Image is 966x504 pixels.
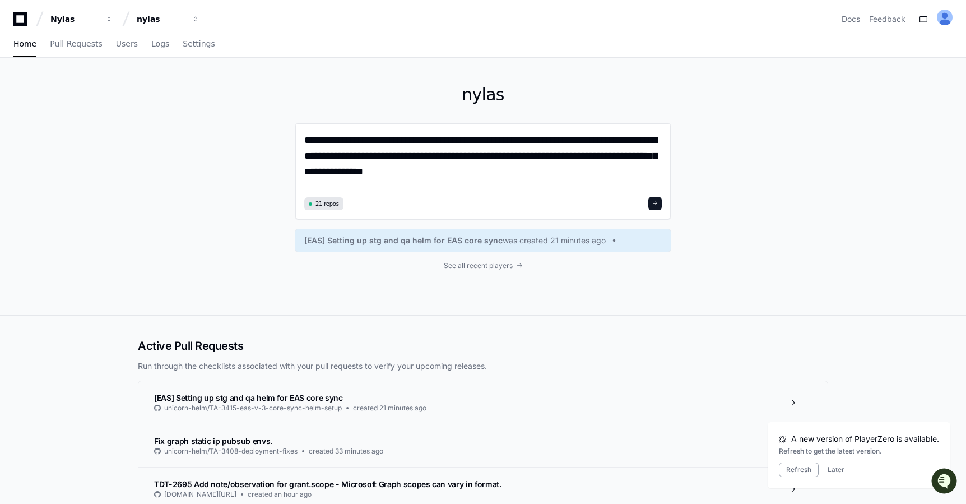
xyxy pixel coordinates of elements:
[295,85,671,105] h1: nylas
[137,13,185,25] div: nylas
[112,118,136,126] span: Pylon
[50,40,102,47] span: Pull Requests
[79,117,136,126] a: Powered byPylon
[50,13,99,25] div: Nylas
[151,40,169,47] span: Logs
[138,381,828,424] a: [EAS] Setting up stg and qa helm for EAS core syncunicorn-helm/TA-3415-eas-v-3-core-sync-helm-set...
[503,235,606,246] span: was created 21 minutes ago
[13,31,36,57] a: Home
[138,360,828,372] p: Run through the checklists associated with your pull requests to verify your upcoming releases.
[116,31,138,57] a: Users
[151,31,169,57] a: Logs
[315,200,339,208] span: 21 repos
[183,31,215,57] a: Settings
[38,84,184,95] div: Start new chat
[11,45,204,63] div: Welcome
[248,490,312,499] span: created an hour ago
[11,11,34,34] img: PlayerZero
[154,393,343,403] span: [EAS] Setting up stg and qa helm for EAS core sync
[46,9,118,29] button: Nylas
[154,436,272,446] span: Fix graph static ip pubsub envs.
[304,235,662,246] a: [EAS] Setting up stg and qa helm for EAS core syncwas created 21 minutes ago
[164,447,298,456] span: unicorn-helm/TA-3408-deployment-fixes
[191,87,204,100] button: Start new chat
[309,447,383,456] span: created 33 minutes ago
[116,40,138,47] span: Users
[154,479,501,489] span: TDT-2695 Add note/observation for grant.scope - Microsoft Graph scopes can vary in format.
[13,40,36,47] span: Home
[779,463,819,477] button: Refresh
[132,9,204,29] button: nylas
[183,40,215,47] span: Settings
[828,465,844,474] button: Later
[138,424,828,467] a: Fix graph static ip pubsub envs.unicorn-helm/TA-3408-deployment-fixescreated 33 minutes ago
[791,433,939,445] span: A new version of PlayerZero is available.
[930,467,960,497] iframe: Open customer support
[50,31,102,57] a: Pull Requests
[138,338,828,354] h2: Active Pull Requests
[295,261,671,270] a: See all recent players
[38,95,162,104] div: We're offline, but we'll be back soon!
[779,447,939,456] div: Refresh to get the latest version.
[11,84,31,104] img: 1756235613930-3d25f9e4-fa56-45dd-b3ad-e072dfbd1548
[937,10,953,25] img: ALV-UjU-Uivu_cc8zlDcn2c9MNEgVYayUocKx0gHV_Yy_SMunaAAd7JZxK5fgww1Mi-cdUJK5q-hvUHnPErhbMG5W0ta4bF9-...
[164,490,236,499] span: [DOMAIN_NAME][URL]
[842,13,860,25] a: Docs
[304,235,503,246] span: [EAS] Setting up stg and qa helm for EAS core sync
[353,404,426,413] span: created 21 minutes ago
[869,13,905,25] button: Feedback
[164,404,342,413] span: unicorn-helm/TA-3415-eas-v-3-core-sync-helm-setup
[444,261,513,270] span: See all recent players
